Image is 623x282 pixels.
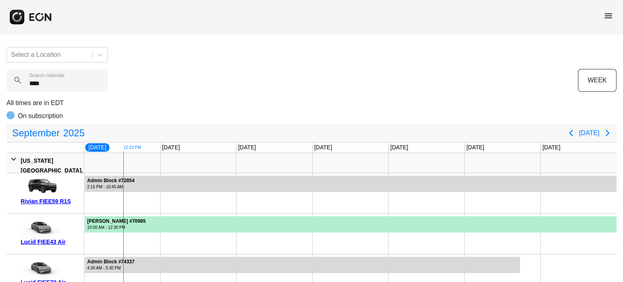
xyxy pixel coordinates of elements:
[87,178,135,184] div: Admin Block #72854
[579,126,599,140] button: [DATE]
[21,156,83,185] div: [US_STATE][GEOGRAPHIC_DATA], [GEOGRAPHIC_DATA]
[465,142,486,153] div: [DATE]
[84,142,110,153] div: [DATE]
[541,142,562,153] div: [DATE]
[599,125,616,141] button: Next page
[6,98,617,108] p: All times are in EDT
[87,184,135,190] div: 2:15 PM - 10:45 AM
[87,218,146,224] div: [PERSON_NAME] #70985
[84,214,617,232] div: Rented for 30 days by Jessica Catananzi Current status is rental
[87,265,135,271] div: 4:30 AM - 5:30 PM
[21,237,81,247] div: Lucid FIEE43 Air
[87,224,146,230] div: 10:00 AM - 12:30 PM
[18,111,63,121] p: On subscription
[563,125,579,141] button: Previous page
[87,259,135,265] div: Admin Block #74337
[389,142,410,153] div: [DATE]
[29,72,64,79] label: Search calendar
[21,176,61,196] img: car
[161,142,182,153] div: [DATE]
[21,196,81,206] div: Rivian FIEE59 R1S
[21,257,61,278] img: car
[61,125,86,141] span: 2025
[578,69,617,92] button: WEEK
[313,142,334,153] div: [DATE]
[7,125,90,141] button: September2025
[84,173,617,192] div: Rented for 143 days by Admin Block Current status is rental
[21,217,61,237] img: car
[84,254,520,273] div: Rented for 7 days by Admin Block Current status is rental
[11,125,61,141] span: September
[236,142,258,153] div: [DATE]
[604,11,613,21] span: menu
